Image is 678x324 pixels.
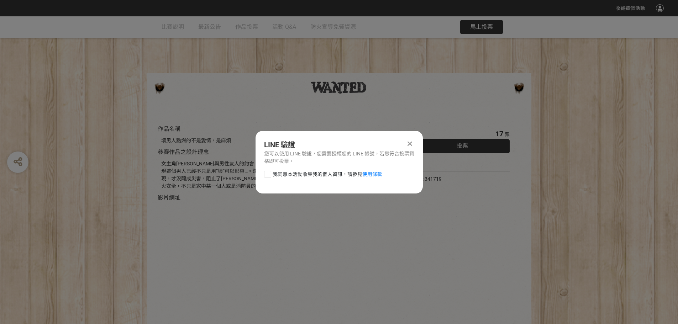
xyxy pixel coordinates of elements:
span: 17 [495,129,503,138]
a: 使用條款 [362,171,382,177]
span: 作品名稱 [158,126,180,132]
button: 馬上投票 [460,20,503,34]
span: 參賽作品之設計理念 [158,149,209,155]
div: LINE 驗證 [264,139,414,150]
span: 收藏這個活動 [615,5,645,11]
a: 作品投票 [235,16,258,38]
span: 馬上投票 [470,23,493,30]
span: 投票 [457,142,468,149]
span: 比賽說明 [161,23,184,30]
span: 票 [505,132,510,137]
a: 防火宣導免費資源 [310,16,356,38]
div: 壞男人點燃的不是愛情，是麻煩 [161,137,394,144]
span: 影片網址 [158,194,180,201]
span: 活動 Q&A [272,23,296,30]
span: SID: 341719 [415,176,442,182]
span: 我同意本活動收集我的個人資訊，請參見 [273,171,382,178]
span: 作品投票 [235,23,258,30]
div: 您可以使用 LINE 驗證，您需要授權您的 LINE 帳號，若您符合投票資格即可投票。 [264,150,414,165]
span: 最新公告 [198,23,221,30]
div: 女主角[PERSON_NAME]與男性友人的約會，一開始被他可愛又可壞的魅力所迷惑，但跟著回到他家後，發現這個男人已經不只是用”壞”可以形容…。還好有那無所不在，英勇強悍的人民防災保衛者-消防員... [161,160,394,190]
a: 最新公告 [198,16,221,38]
a: 活動 Q&A [272,16,296,38]
a: 比賽說明 [161,16,184,38]
span: 防火宣導免費資源 [310,23,356,30]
